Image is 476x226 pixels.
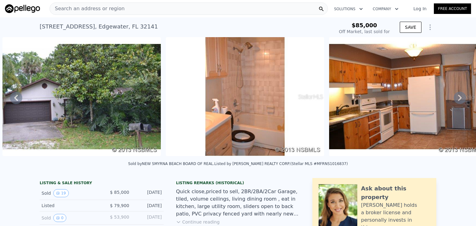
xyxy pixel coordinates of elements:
[214,162,348,166] div: Listed by [PERSON_NAME] REALTY CORP. (Stellar MLS #MFRNS1016837)
[400,22,421,33] button: SAVE
[434,3,471,14] a: Free Account
[176,180,300,185] div: Listing Remarks (Historical)
[110,203,129,208] span: $ 79,900
[339,28,390,35] div: Off Market, last sold for
[176,188,300,218] div: Quick close,priced to sell, 2BR/2BA/2Car Garage, tiled, volume ceilings, living dining room , eat...
[40,180,164,187] div: LISTING & SALE HISTORY
[40,22,158,31] div: [STREET_ADDRESS] , Edgewater , FL 32141
[361,184,430,202] div: Ask about this property
[53,214,66,222] button: View historical data
[352,22,377,28] span: $85,000
[166,37,324,156] img: Sale: 82994756 Parcel: 23457643
[128,162,214,166] div: Sold by NEW SMYRNA BEACH BOARD OF REAL .
[424,21,436,33] button: Show Options
[329,3,368,15] button: Solutions
[50,5,125,12] span: Search an address or region
[110,190,129,195] span: $ 85,000
[134,202,162,209] div: [DATE]
[134,214,162,222] div: [DATE]
[42,189,97,197] div: Sold
[134,189,162,197] div: [DATE]
[368,3,403,15] button: Company
[42,214,97,222] div: Sold
[42,202,97,209] div: Listed
[406,6,434,12] a: Log In
[5,4,40,13] img: Pellego
[53,189,68,197] button: View historical data
[176,219,220,225] button: Continue reading
[110,215,129,219] span: $ 53,900
[2,37,161,156] img: Sale: 82994756 Parcel: 23457643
